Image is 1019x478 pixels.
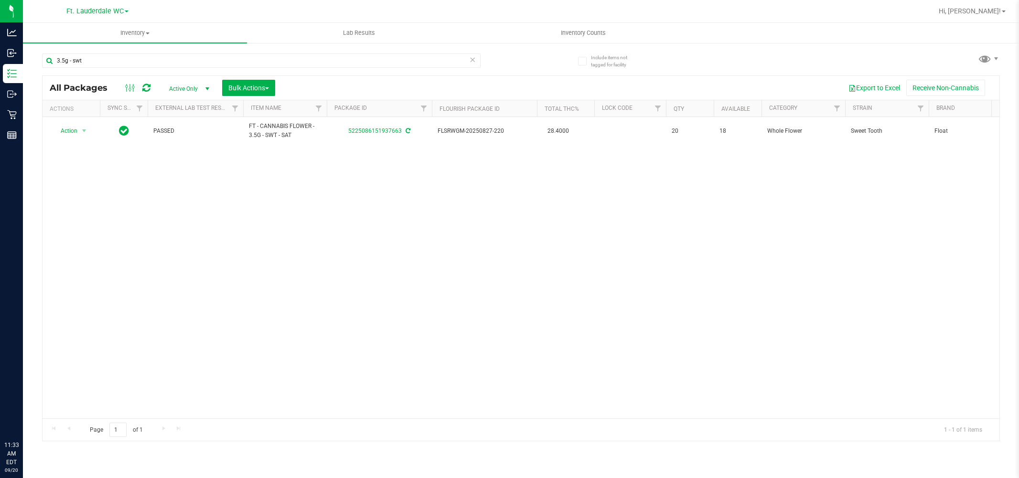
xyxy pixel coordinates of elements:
[50,83,117,93] span: All Packages
[7,89,17,99] inline-svg: Outbound
[10,402,38,430] iframe: Resource center
[853,105,872,111] a: Strain
[674,106,684,112] a: Qty
[936,105,955,111] a: Brand
[404,127,410,134] span: Sync from Compliance System
[769,105,797,111] a: Category
[7,110,17,119] inline-svg: Retail
[227,100,243,117] a: Filter
[222,80,275,96] button: Bulk Actions
[416,100,432,117] a: Filter
[249,122,321,140] span: FT - CANNABIS FLOWER - 3.5G - SWT - SAT
[7,48,17,58] inline-svg: Inbound
[939,7,1001,15] span: Hi, [PERSON_NAME]!
[913,100,929,117] a: Filter
[851,127,923,136] span: Sweet Tooth
[7,130,17,140] inline-svg: Reports
[4,467,19,474] p: 09/20
[109,423,127,437] input: 1
[42,53,481,68] input: Search Package ID, Item Name, SKU, Lot or Part Number...
[438,127,531,136] span: FLSRWGM-20250827-220
[7,28,17,37] inline-svg: Analytics
[719,127,756,136] span: 18
[50,106,96,112] div: Actions
[153,127,237,136] span: PASSED
[591,54,639,68] span: Include items not tagged for facility
[132,100,148,117] a: Filter
[767,127,839,136] span: Whole Flower
[330,29,388,37] span: Lab Results
[936,423,990,437] span: 1 - 1 of 1 items
[119,124,129,138] span: In Sync
[348,127,402,134] a: 5225086151937663
[66,7,124,15] span: Ft. Lauderdale WC
[440,106,500,112] a: Flourish Package ID
[4,441,19,467] p: 11:33 AM EDT
[829,100,845,117] a: Filter
[934,127,1019,136] span: Float
[721,106,750,112] a: Available
[52,124,78,138] span: Action
[78,124,90,138] span: select
[543,124,574,138] span: 28.4000
[906,80,985,96] button: Receive Non-Cannabis
[311,100,327,117] a: Filter
[602,105,633,111] a: Lock Code
[650,100,666,117] a: Filter
[7,69,17,78] inline-svg: Inventory
[548,29,619,37] span: Inventory Counts
[82,423,150,437] span: Page of 1
[672,127,708,136] span: 20
[470,53,476,66] span: Clear
[155,105,230,111] a: External Lab Test Result
[545,106,579,112] a: Total THC%
[334,105,367,111] a: Package ID
[107,105,144,111] a: Sync Status
[842,80,906,96] button: Export to Excel
[23,23,247,43] a: Inventory
[251,105,281,111] a: Item Name
[23,29,247,37] span: Inventory
[247,23,471,43] a: Lab Results
[471,23,695,43] a: Inventory Counts
[228,84,269,92] span: Bulk Actions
